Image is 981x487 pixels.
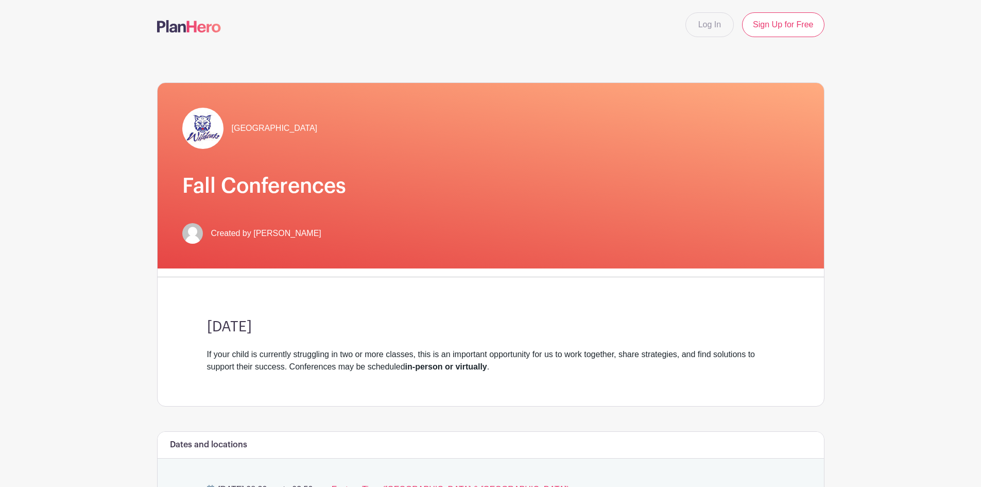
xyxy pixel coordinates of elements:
[207,348,775,373] div: If your child is currently struggling in two or more classes, this is an important opportunity fo...
[170,440,247,450] h6: Dates and locations
[207,318,775,336] h3: [DATE]
[182,223,203,244] img: default-ce2991bfa6775e67f084385cd625a349d9dcbb7a52a09fb2fda1e96e2d18dcdb.png
[157,20,221,32] img: logo-507f7623f17ff9eddc593b1ce0a138ce2505c220e1c5a4e2b4648c50719b7d32.svg
[232,122,318,135] span: [GEOGRAPHIC_DATA]
[405,362,487,371] strong: in-person or virtually
[742,12,824,37] a: Sign Up for Free
[182,174,799,198] h1: Fall Conferences
[685,12,734,37] a: Log In
[211,227,321,240] span: Created by [PERSON_NAME]
[182,108,223,149] img: wildcat%20logo.jpg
